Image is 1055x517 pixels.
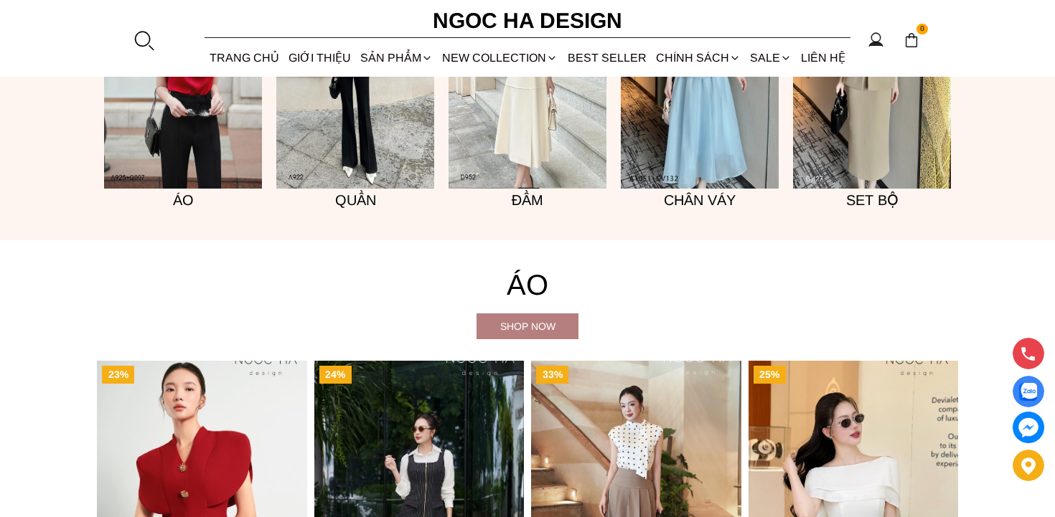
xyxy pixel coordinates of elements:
img: Display image [1019,383,1037,401]
a: LIÊN HỆ [797,39,850,77]
div: Chính sách [651,39,745,77]
a: Shop now [477,313,578,339]
a: SALE [746,39,797,77]
div: SẢN PHẨM [356,39,438,77]
h5: Áo [104,189,262,212]
h4: Áo [97,262,958,308]
div: Shop now [477,318,578,334]
h5: Chân váy [621,189,779,212]
h5: Quần [276,189,434,212]
a: Ngoc Ha Design [420,4,635,38]
a: TRANG CHỦ [205,39,283,77]
a: NEW COLLECTION [438,39,563,77]
font: Set bộ [846,192,899,208]
a: messenger [1013,412,1044,443]
a: GIỚI THIỆU [283,39,355,77]
img: img-CART-ICON-ksit0nf1 [904,32,919,48]
a: BEST SELLER [563,39,651,77]
a: Display image [1013,376,1044,407]
h5: Đầm [449,189,606,212]
span: 0 [916,24,928,35]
